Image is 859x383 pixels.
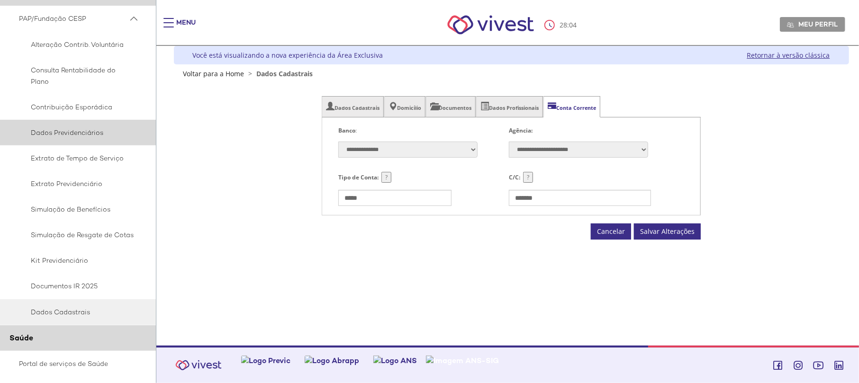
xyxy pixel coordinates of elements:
span: Extrato de Tempo de Serviço [19,152,134,164]
img: Vivest [170,355,227,376]
button: ? [523,172,533,183]
div: : [544,20,579,30]
div: Menu [176,18,196,37]
span: Alteração Contrib. Voluntária [19,39,134,50]
footer: Vivest [156,346,859,383]
span: Simulação de Benefícios [19,204,134,215]
span: Dados Cadastrais [257,69,313,78]
span: Extrato Previdenciário [19,178,134,189]
img: Meu perfil [787,21,794,28]
section: <span lang="pt-BR" dir="ltr">NovoDadosCadastraisPortlet</span> [230,87,793,256]
span: Simulação de Resgate de Cotas [19,229,134,240]
button: ? [381,172,391,183]
img: Logo ANS [373,356,417,365]
img: Logo Abrapp [305,356,359,365]
strong: Agência: [509,126,533,134]
span: Documentos IR 2025 [19,280,134,292]
strong: Banco [338,126,355,134]
img: Vivest [437,5,544,45]
span: 28 [560,20,567,29]
span: Consulta Rentabilidade do Plano [19,64,134,87]
button: Salvar Alterações [634,223,701,240]
span: > [246,69,255,78]
li: Documentos [426,96,476,117]
img: Imagem ANS-SIG [426,356,499,365]
a: Meu perfil [780,17,845,31]
p: : [338,126,480,134]
span: Dados Cadastrais [19,306,134,318]
div: Você está visualizando a nova experiência da Área Exclusiva [193,51,383,60]
span: PAP/Fundação CESP [19,13,128,25]
span: Contribuição Esporádica [19,101,134,113]
strong: Tipo de Conta: [338,173,379,181]
div: Vivest [167,46,849,346]
strong: C/C: [509,173,520,181]
span: Kit Previdenciário [19,255,134,266]
span: Meu perfil [798,20,838,28]
li: Domicílio [384,96,425,117]
li: Dados Cadastrais [322,96,384,117]
a: Retornar à versão clássica [747,51,830,60]
li: Conta Corrente [543,96,600,117]
span: Dados Previdenciários [19,127,134,138]
li: Dados Profissionais [476,96,543,117]
a: Voltar para a Home [183,69,244,78]
span: Saúde [9,333,33,343]
span: 04 [569,20,577,29]
button: Cancelar [591,223,631,240]
img: Logo Previc [241,356,290,365]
